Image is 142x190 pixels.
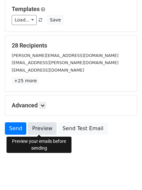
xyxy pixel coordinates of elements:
a: +25 more [12,77,39,85]
small: [EMAIL_ADDRESS][PERSON_NAME][DOMAIN_NAME] [12,60,119,65]
a: Send Test Email [58,122,108,135]
small: [EMAIL_ADDRESS][DOMAIN_NAME] [12,68,84,73]
a: Preview [28,122,57,135]
div: Preview your emails before sending [6,137,71,153]
button: Save [47,15,64,25]
h5: Advanced [12,102,130,109]
h5: 28 Recipients [12,42,130,49]
a: Load... [12,15,37,25]
a: Templates [12,6,40,12]
a: Send [5,122,26,135]
iframe: Chat Widget [110,159,142,190]
small: [PERSON_NAME][EMAIL_ADDRESS][DOMAIN_NAME] [12,53,119,58]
